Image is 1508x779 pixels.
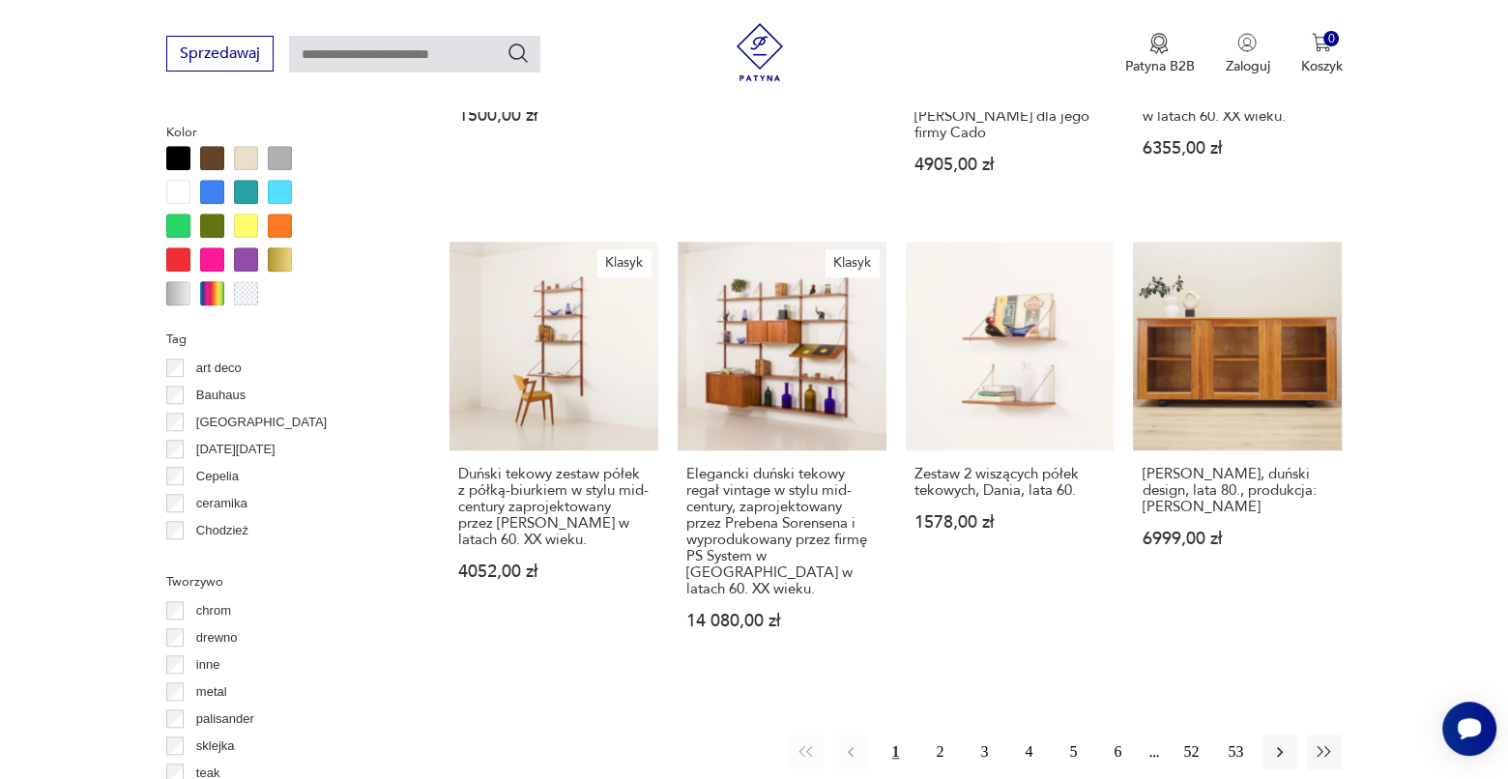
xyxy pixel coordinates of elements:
[686,613,878,629] p: 14 080,00 zł
[686,466,878,597] h3: Elegancki duński tekowy regał vintage w stylu mid-century, zaprojektowany przez Prebena Sorensena...
[914,26,1106,141] h3: Minimalistyczny, palisandrowy, jednosegmentowy zestaw półek z półką-biurkiem, zaprojektowany prze...
[1323,31,1340,47] div: 0
[196,520,248,541] p: Chodzież
[731,23,789,81] img: Patyna - sklep z meblami i dekoracjami vintage
[1237,33,1257,52] img: Ikonka użytkownika
[507,42,530,65] button: Szukaj
[1011,735,1046,769] button: 4
[1142,531,1333,547] p: 6999,00 zł
[967,735,1001,769] button: 3
[906,242,1115,667] a: Zestaw 2 wiszących półek tekowych, Dania, lata 60.Zestaw 2 wiszących półek tekowych, Dania, lata ...
[1174,735,1208,769] button: 52
[1124,33,1194,75] button: Patyna B2B
[1312,33,1331,52] img: Ikona koszyka
[1300,57,1342,75] p: Koszyk
[914,514,1106,531] p: 1578,00 zł
[914,157,1106,173] p: 4905,00 zł
[914,466,1106,499] h3: Zestaw 2 wiszących półek tekowych, Dania, lata 60.
[1142,140,1333,157] p: 6355,00 zł
[1149,33,1169,54] img: Ikona medalu
[1218,735,1253,769] button: 53
[196,439,275,460] p: [DATE][DATE]
[1225,33,1269,75] button: Zaloguj
[196,385,246,406] p: Bauhaus
[1300,33,1342,75] button: 0Koszyk
[458,466,650,548] h3: Duński tekowy zestaw półek z półką-biurkiem w stylu mid-century zaprojektowany przez [PERSON_NAME...
[196,681,227,703] p: metal
[458,107,650,124] p: 1500,00 zł
[166,122,403,143] p: Kolor
[196,736,235,757] p: sklejka
[1225,57,1269,75] p: Zaloguj
[1142,466,1333,515] h3: [PERSON_NAME], duński design, lata 80., produkcja: [PERSON_NAME]
[1056,735,1090,769] button: 5
[166,571,403,592] p: Tworzywo
[1124,57,1194,75] p: Patyna B2B
[196,708,254,730] p: palisander
[449,242,658,667] a: KlasykDuński tekowy zestaw półek z półką-biurkiem w stylu mid-century zaprojektowany przez Poula ...
[678,242,886,667] a: KlasykElegancki duński tekowy regał vintage w stylu mid-century, zaprojektowany przez Prebena Sor...
[196,547,245,568] p: Ćmielów
[1133,242,1342,667] a: Witryna sosnowa, duński design, lata 80., produkcja: Dania[PERSON_NAME], duński design, lata 80.,...
[196,654,220,676] p: inne
[166,329,403,350] p: Tag
[922,735,957,769] button: 2
[196,627,238,649] p: drewno
[1442,702,1496,756] iframe: Smartsupp widget button
[196,412,327,433] p: [GEOGRAPHIC_DATA]
[196,493,247,514] p: ceramika
[458,563,650,580] p: 4052,00 zł
[196,600,231,621] p: chrom
[166,36,274,72] button: Sprzedawaj
[1124,33,1194,75] a: Ikona medaluPatyna B2B
[1100,735,1135,769] button: 6
[1142,26,1333,125] h3: Zestaw ścienny z drewna tekowego z szafką z opuszczanymi drzwiami, zaprojektowany przez [PERSON_N...
[878,735,913,769] button: 1
[196,358,242,379] p: art deco
[166,48,274,62] a: Sprzedawaj
[196,466,239,487] p: Cepelia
